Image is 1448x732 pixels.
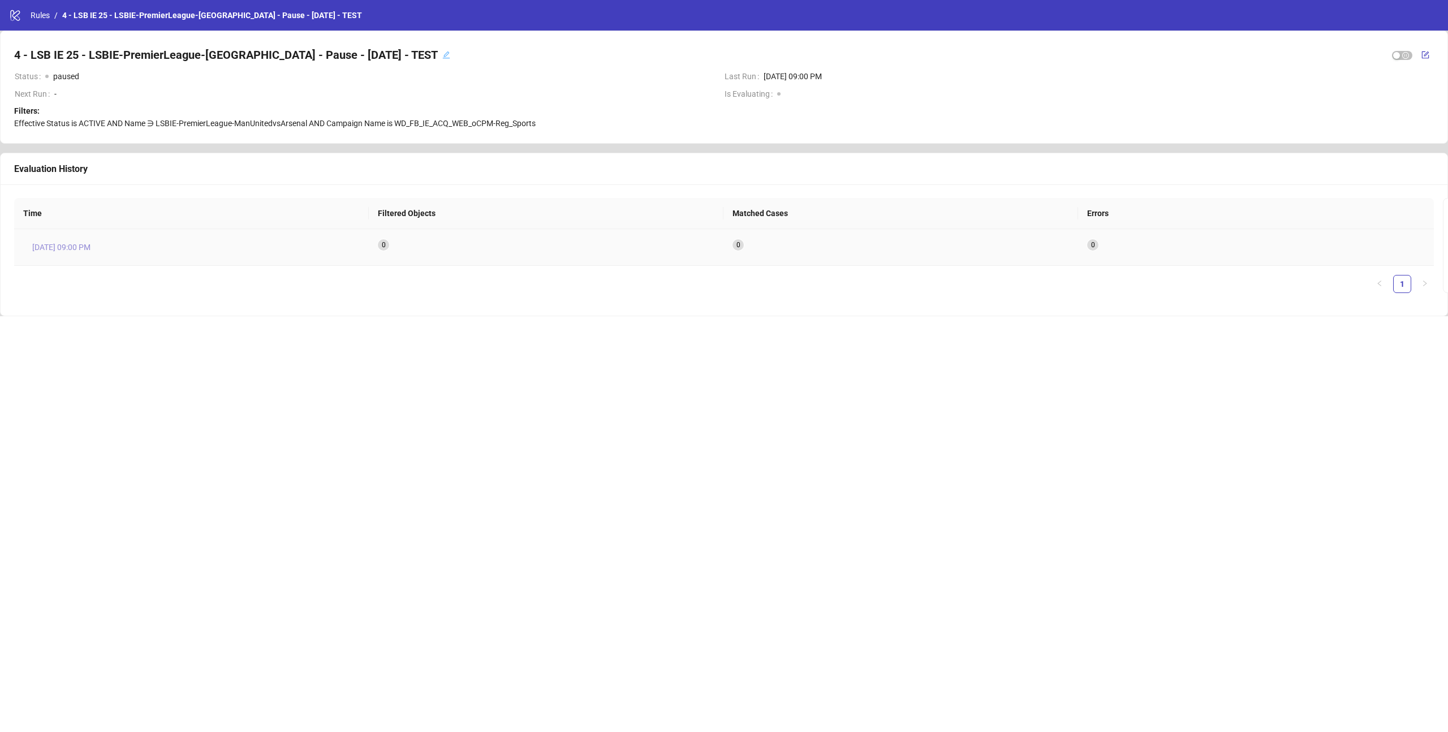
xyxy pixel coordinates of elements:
[54,9,58,21] li: /
[53,72,79,81] span: paused
[14,106,40,115] strong: Filters:
[1087,239,1098,251] sup: 0
[14,45,450,65] div: 4 - LSB IE 25 - LSBIE-PremierLeague-[GEOGRAPHIC_DATA] - Pause - [DATE] - TESTedit
[15,70,45,83] span: Status
[1421,280,1428,287] span: right
[442,51,450,59] span: edit
[1078,198,1434,229] th: Errors
[1416,275,1434,293] li: Next Page
[723,198,1078,229] th: Matched Cases
[764,70,1434,83] span: [DATE] 09:00 PM
[14,119,536,128] span: Effective Status is ACTIVE AND Name ∋ LSBIE-PremierLeague-ManUnitedvsArsenal AND Campaign Name is...
[14,162,1434,176] div: Evaluation History
[1376,280,1383,287] span: left
[54,88,715,100] span: -
[725,70,764,83] span: Last Run
[1417,48,1434,62] button: form
[23,238,100,256] a: [DATE] 09:00 PM
[1371,275,1389,293] li: Previous Page
[378,239,389,251] sup: 0
[32,241,90,253] span: [DATE] 09:00 PM
[1394,275,1411,292] a: 1
[1421,51,1429,59] span: form
[369,198,723,229] th: Filtered Objects
[1393,275,1411,293] li: 1
[14,198,369,229] th: Time
[15,88,54,100] span: Next Run
[28,9,52,21] a: Rules
[1416,275,1434,293] button: right
[725,88,777,100] span: Is Evaluating
[732,239,744,251] sup: 0
[1371,275,1389,293] button: left
[60,9,364,21] a: 4 - LSB IE 25 - LSBIE-PremierLeague-[GEOGRAPHIC_DATA] - Pause - [DATE] - TEST
[14,47,438,63] h4: 4 - LSB IE 25 - LSBIE-PremierLeague-[GEOGRAPHIC_DATA] - Pause - [DATE] - TEST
